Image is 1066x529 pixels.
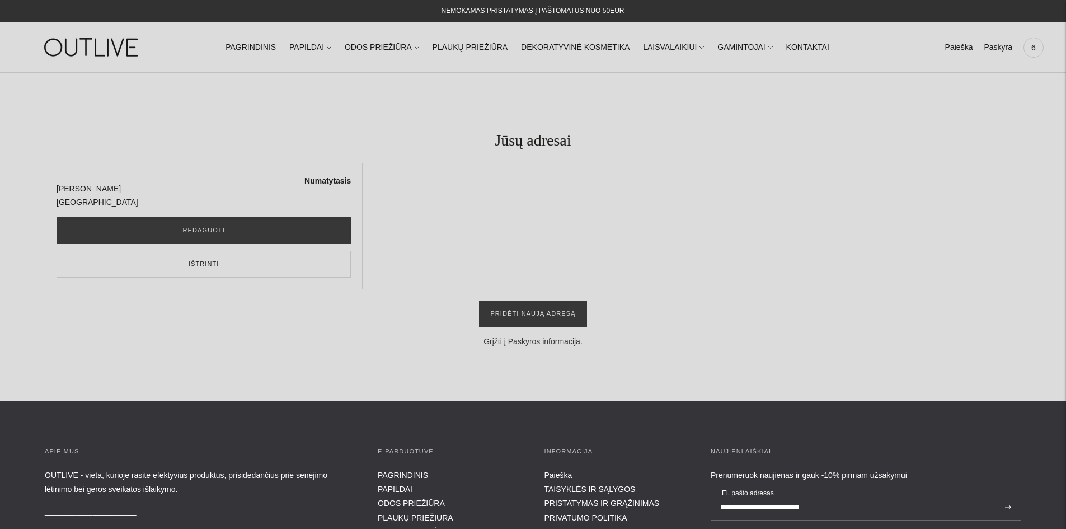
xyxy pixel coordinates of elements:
[22,28,162,67] img: OUTLIVE
[945,35,973,60] a: Paieška
[378,485,412,494] a: PAPILDAI
[304,175,351,188] div: Numatytasis
[711,446,1021,457] h3: Naujienlaiškiai
[786,35,829,60] a: KONTAKTAI
[45,504,355,518] p: _____________________
[544,499,660,508] a: PRISTATYMAS IR GRĄŽINIMAS
[345,35,419,60] a: ODOS PRIEŽIŪRA
[433,35,508,60] a: PLAUKŲ PRIEŽIŪRA
[544,485,636,494] a: TAISYKLĖS IR SĄLYGOS
[378,513,453,522] a: PLAUKŲ PRIEŽIŪRA
[57,217,351,244] button: Redaguoti
[544,513,627,522] a: PRIVATUMO POLITIKA
[378,499,445,508] a: ODOS PRIEŽIŪRA
[442,4,624,18] div: NEMOKAMAS PRISTATYMAS Į PAŠTOMATUS NUO 50EUR
[45,130,1021,150] h1: Jūsų adresai
[643,35,704,60] a: LAISVALAIKIUI
[483,337,583,346] a: Grįžti į Paskyros informacija.
[226,35,276,60] a: PAGRINDINIS
[521,35,630,60] a: DEKORATYVINĖ KOSMETIKA
[544,471,572,480] a: Paieška
[378,446,522,457] h3: E-parduotuvė
[57,182,351,209] p: [PERSON_NAME] [GEOGRAPHIC_DATA]
[289,35,331,60] a: PAPILDAI
[711,469,1021,483] div: Prenumeruok naujienas ir gauk -10% pirmam užsakymui
[378,471,428,480] a: PAGRINDINIS
[1026,40,1041,55] span: 6
[544,446,689,457] h3: INFORMACIJA
[720,487,776,500] label: El. pašto adresas
[57,251,351,278] button: Ištrinti
[45,469,355,497] p: OUTLIVE - vieta, kurioje rasite efektyvius produktus, prisidedančius prie senėjimo lėtinimo bei g...
[717,35,772,60] a: GAMINTOJAI
[45,446,355,457] h3: APIE MUS
[984,35,1012,60] a: Paskyra
[1023,35,1044,60] a: 6
[479,301,586,327] button: Pridėti naują adresą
